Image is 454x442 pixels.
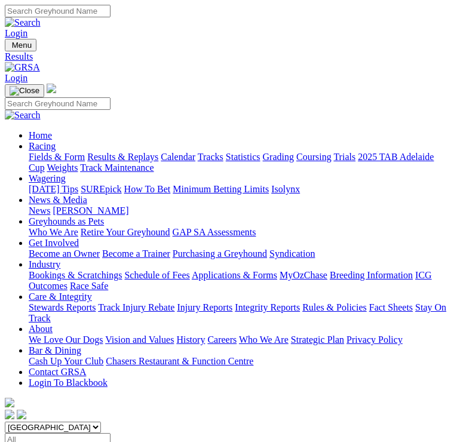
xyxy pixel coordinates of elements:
a: Integrity Reports [235,302,300,312]
a: Purchasing a Greyhound [173,248,267,259]
img: Search [5,17,41,28]
a: History [176,334,205,345]
a: Rules & Policies [302,302,367,312]
a: Grading [263,152,294,162]
a: Tracks [198,152,223,162]
span: Menu [12,41,32,50]
a: Trials [333,152,355,162]
a: Retire Your Greyhound [81,227,170,237]
div: About [29,334,449,345]
a: Calendar [161,152,195,162]
a: Strategic Plan [291,334,344,345]
a: Applications & Forms [192,270,277,280]
a: [DATE] Tips [29,184,78,194]
img: twitter.svg [17,410,26,419]
img: logo-grsa-white.png [47,84,56,93]
a: Stay On Track [29,302,446,323]
a: Schedule of Fees [124,270,189,280]
a: Careers [207,334,237,345]
img: logo-grsa-white.png [5,398,14,407]
a: Bookings & Scratchings [29,270,122,280]
a: Login [5,28,27,38]
a: Home [29,130,52,140]
img: Search [5,110,41,121]
a: How To Bet [124,184,171,194]
input: Search [5,5,111,17]
a: Racing [29,141,56,151]
a: Bar & Dining [29,345,81,355]
img: GRSA [5,62,40,73]
a: GAP SA Assessments [173,227,256,237]
a: Vision and Values [105,334,174,345]
a: Greyhounds as Pets [29,216,104,226]
div: Care & Integrity [29,302,449,324]
a: Minimum Betting Limits [173,184,269,194]
a: Industry [29,259,60,269]
a: Login To Blackbook [29,377,108,388]
button: Toggle navigation [5,84,44,97]
a: News & Media [29,195,87,205]
a: About [29,324,53,334]
img: facebook.svg [5,410,14,419]
div: News & Media [29,205,449,216]
a: Injury Reports [177,302,232,312]
a: Results & Replays [87,152,158,162]
div: Industry [29,270,449,291]
a: We Love Our Dogs [29,334,103,345]
div: Racing [29,152,449,173]
div: Wagering [29,184,449,195]
a: Results [5,51,449,62]
a: SUREpick [81,184,121,194]
a: Get Involved [29,238,79,248]
a: Statistics [226,152,260,162]
a: Who We Are [239,334,289,345]
input: Search [5,97,111,110]
a: Fields & Form [29,152,85,162]
a: Syndication [269,248,315,259]
a: Isolynx [271,184,300,194]
a: Who We Are [29,227,78,237]
a: Cash Up Your Club [29,356,103,366]
a: Track Maintenance [80,162,154,173]
a: Fact Sheets [369,302,413,312]
a: Breeding Information [330,270,413,280]
a: News [29,205,50,216]
div: Get Involved [29,248,449,259]
a: 2025 TAB Adelaide Cup [29,152,434,173]
a: Contact GRSA [29,367,86,377]
a: Race Safe [70,281,108,291]
a: Login [5,73,27,83]
a: Chasers Restaurant & Function Centre [106,356,253,366]
div: Bar & Dining [29,356,449,367]
a: Care & Integrity [29,291,92,302]
a: [PERSON_NAME] [53,205,128,216]
a: Stewards Reports [29,302,96,312]
img: Close [10,86,39,96]
button: Toggle navigation [5,39,36,51]
a: ICG Outcomes [29,270,432,291]
a: Privacy Policy [346,334,403,345]
a: Weights [47,162,78,173]
a: Coursing [296,152,332,162]
div: Greyhounds as Pets [29,227,449,238]
a: MyOzChase [280,270,327,280]
a: Wagering [29,173,66,183]
a: Become an Owner [29,248,100,259]
a: Become a Trainer [102,248,170,259]
a: Track Injury Rebate [98,302,174,312]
